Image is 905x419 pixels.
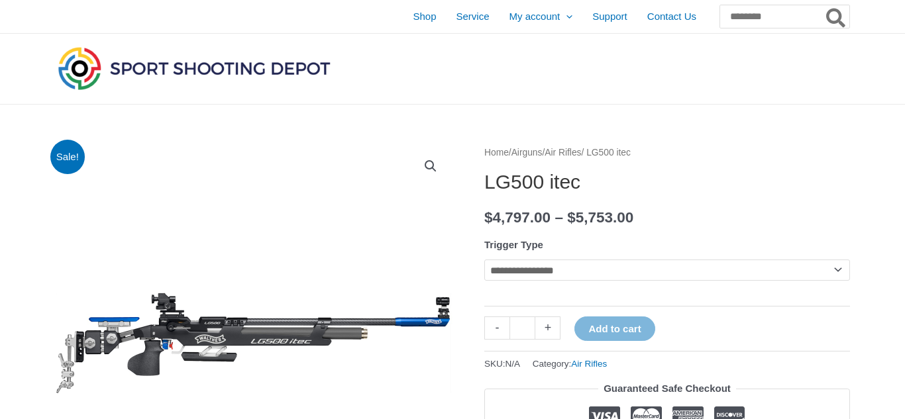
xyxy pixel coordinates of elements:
[555,209,563,226] span: –
[484,148,509,158] a: Home
[824,5,849,28] button: Search
[484,209,551,226] bdi: 4,797.00
[484,239,543,250] label: Trigger Type
[509,316,535,340] input: Product quantity
[567,209,633,226] bdi: 5,753.00
[484,209,493,226] span: $
[419,154,443,178] a: View full-screen image gallery
[545,148,581,158] a: Air Rifles
[571,359,607,369] a: Air Rifles
[484,316,509,340] a: -
[484,170,850,194] h1: LG500 itec
[574,316,655,341] button: Add to cart
[533,355,608,372] span: Category:
[50,140,85,175] span: Sale!
[598,379,736,398] legend: Guaranteed Safe Checkout
[506,359,521,369] span: N/A
[484,355,520,372] span: SKU:
[511,148,543,158] a: Airguns
[55,44,333,93] img: Sport Shooting Depot
[535,316,560,340] a: +
[567,209,576,226] span: $
[484,144,850,162] nav: Breadcrumb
